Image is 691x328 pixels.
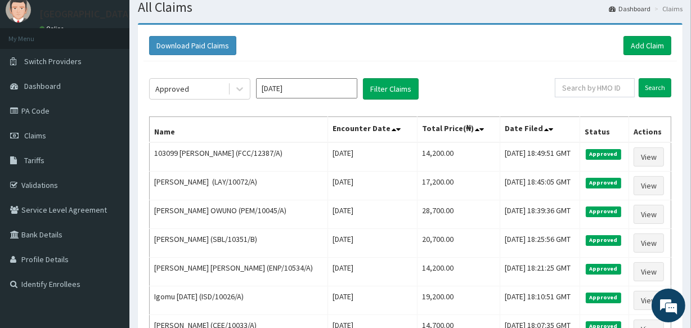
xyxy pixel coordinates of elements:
[634,291,664,310] a: View
[417,229,500,258] td: 20,700.00
[500,117,580,143] th: Date Filed
[150,258,328,286] td: [PERSON_NAME] [PERSON_NAME] (ENP/10534/A)
[150,286,328,315] td: Igomu [DATE] (ISD/10026/A)
[327,142,417,172] td: [DATE]
[629,117,671,143] th: Actions
[185,6,212,33] div: Minimize live chat window
[21,56,46,84] img: d_794563401_company_1708531726252_794563401
[634,262,664,281] a: View
[327,200,417,229] td: [DATE]
[24,155,44,165] span: Tariffs
[327,258,417,286] td: [DATE]
[150,142,328,172] td: 103099 [PERSON_NAME] (FCC/12387/A)
[327,229,417,258] td: [DATE]
[65,95,155,208] span: We're online!
[634,205,664,224] a: View
[256,78,357,98] input: Select Month and Year
[500,286,580,315] td: [DATE] 18:10:51 GMT
[24,131,46,141] span: Claims
[500,142,580,172] td: [DATE] 18:49:51 GMT
[634,233,664,253] a: View
[24,56,82,66] span: Switch Providers
[580,117,629,143] th: Status
[586,264,621,274] span: Approved
[555,78,635,97] input: Search by HMO ID
[363,78,419,100] button: Filter Claims
[59,63,189,78] div: Chat with us now
[652,4,683,14] li: Claims
[586,206,621,217] span: Approved
[500,172,580,200] td: [DATE] 18:45:05 GMT
[24,81,61,91] span: Dashboard
[609,4,650,14] a: Dashboard
[500,200,580,229] td: [DATE] 18:39:36 GMT
[417,200,500,229] td: 28,700.00
[150,200,328,229] td: [PERSON_NAME] OWUNO (PEM/10045/A)
[417,286,500,315] td: 19,200.00
[634,176,664,195] a: View
[39,25,66,33] a: Online
[634,147,664,167] a: View
[500,258,580,286] td: [DATE] 18:21:25 GMT
[639,78,671,97] input: Search
[417,258,500,286] td: 14,200.00
[39,9,132,19] p: [GEOGRAPHIC_DATA]
[586,149,621,159] span: Approved
[155,83,189,95] div: Approved
[623,36,671,55] a: Add Claim
[150,117,328,143] th: Name
[150,229,328,258] td: [PERSON_NAME] (SBL/10351/B)
[417,172,500,200] td: 17,200.00
[500,229,580,258] td: [DATE] 18:25:56 GMT
[327,286,417,315] td: [DATE]
[150,172,328,200] td: [PERSON_NAME] (LAY/10072/A)
[586,178,621,188] span: Approved
[417,142,500,172] td: 14,200.00
[586,293,621,303] span: Approved
[586,235,621,245] span: Approved
[327,172,417,200] td: [DATE]
[149,36,236,55] button: Download Paid Claims
[417,117,500,143] th: Total Price(₦)
[327,117,417,143] th: Encounter Date
[6,213,214,253] textarea: Type your message and hit 'Enter'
